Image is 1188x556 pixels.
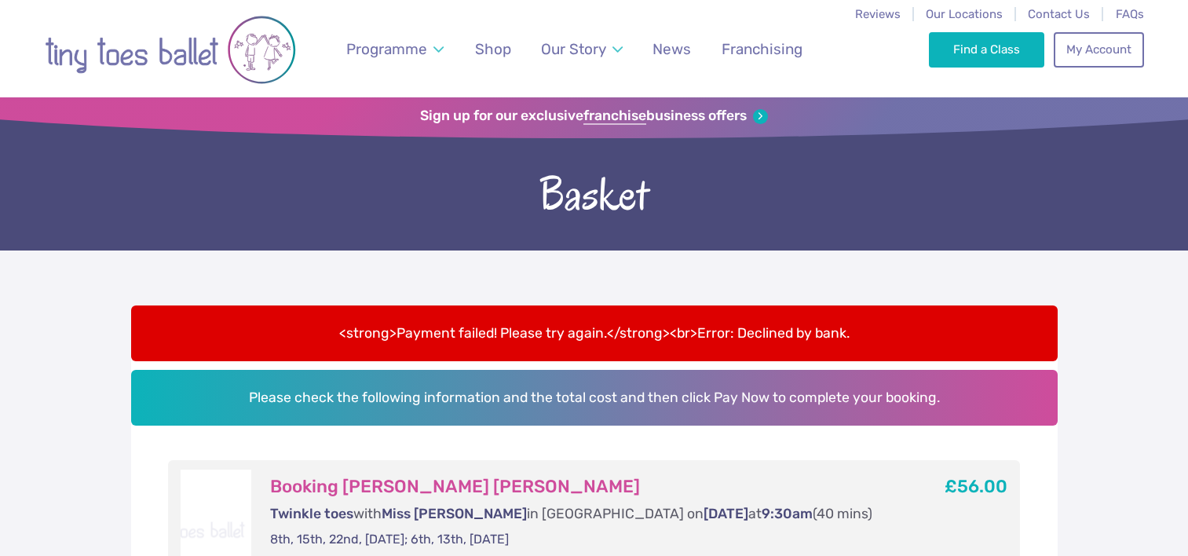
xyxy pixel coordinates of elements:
a: News [645,31,699,68]
p: with in [GEOGRAPHIC_DATA] on at (40 mins) [270,504,889,524]
h2: Please check the following information and the total cost and then click Pay Now to complete your... [131,370,1058,425]
a: Sign up for our exclusivefranchisebusiness offers [420,108,768,125]
span: Shop [475,40,511,58]
span: Franchising [722,40,802,58]
span: Programme [346,40,427,58]
span: 9:30am [762,506,813,521]
span: Our Story [541,40,606,58]
span: [DATE] [704,506,748,521]
a: Contact Us [1028,7,1090,21]
span: Twinkle toes [270,506,353,521]
span: News [652,40,691,58]
a: Programme [338,31,451,68]
h2: <strong>Payment failed! Please try again.</strong><br>Error: Declined by bank. [131,305,1058,360]
img: tiny toes ballet [45,10,296,90]
a: Franchising [714,31,810,68]
a: Our Story [533,31,630,68]
span: Miss [PERSON_NAME] [382,506,527,521]
a: Shop [467,31,518,68]
p: 8th, 15th, 22nd, [DATE]; 6th, 13th, [DATE] [270,531,889,548]
a: My Account [1054,32,1143,67]
strong: franchise [583,108,646,125]
b: £56.00 [945,476,1007,497]
a: Find a Class [929,32,1044,67]
a: Reviews [855,7,901,21]
h3: Booking [PERSON_NAME] [PERSON_NAME] [270,476,889,498]
a: FAQs [1116,7,1144,21]
a: Our Locations [926,7,1003,21]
